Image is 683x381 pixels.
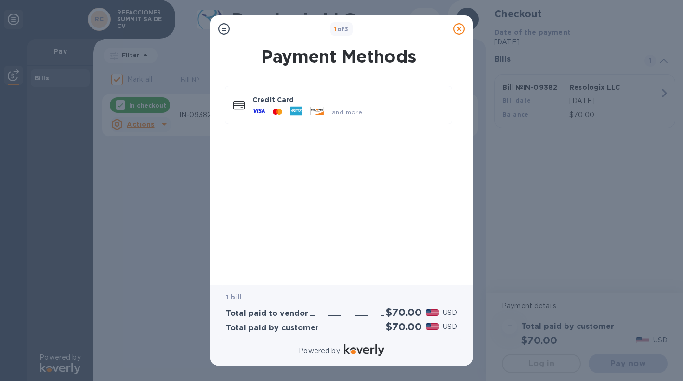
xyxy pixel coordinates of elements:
[226,324,319,333] h3: Total paid by customer
[332,109,367,116] span: and more...
[299,346,340,356] p: Powered by
[344,344,384,356] img: Logo
[386,321,422,333] h2: $70.00
[426,323,439,330] img: USD
[334,26,337,33] span: 1
[226,309,308,318] h3: Total paid to vendor
[252,95,444,105] p: Credit Card
[386,306,422,318] h2: $70.00
[443,308,457,318] p: USD
[226,293,241,301] b: 1 bill
[443,322,457,332] p: USD
[334,26,349,33] b: of 3
[426,309,439,316] img: USD
[223,46,454,67] h1: Payment Methods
